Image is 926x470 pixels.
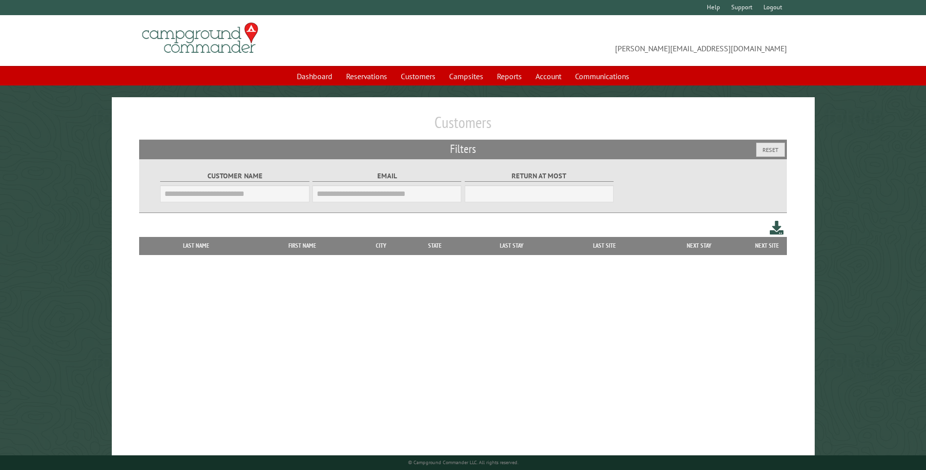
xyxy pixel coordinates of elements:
h2: Filters [139,140,786,158]
label: Email [312,171,461,182]
a: Campsites [443,67,489,85]
th: Next Site [748,237,787,255]
a: Customers [395,67,441,85]
a: Download this customer list (.csv) [770,219,784,237]
th: Last Stay [465,237,559,255]
a: Account [530,67,567,85]
a: Communications [569,67,635,85]
span: [PERSON_NAME][EMAIL_ADDRESS][DOMAIN_NAME] [463,27,787,54]
small: © Campground Commander LLC. All rights reserved. [408,459,518,466]
th: Last Site [558,237,650,255]
a: Reports [491,67,528,85]
th: First Name [248,237,357,255]
label: Return at most [465,171,614,182]
label: Customer Name [160,171,309,182]
h1: Customers [139,113,786,140]
a: Reservations [340,67,393,85]
img: Campground Commander [139,19,261,57]
a: Dashboard [291,67,338,85]
th: City [357,237,405,255]
button: Reset [756,143,785,157]
th: Last Name [144,237,248,255]
th: State [405,237,465,255]
th: Next Stay [651,237,748,255]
